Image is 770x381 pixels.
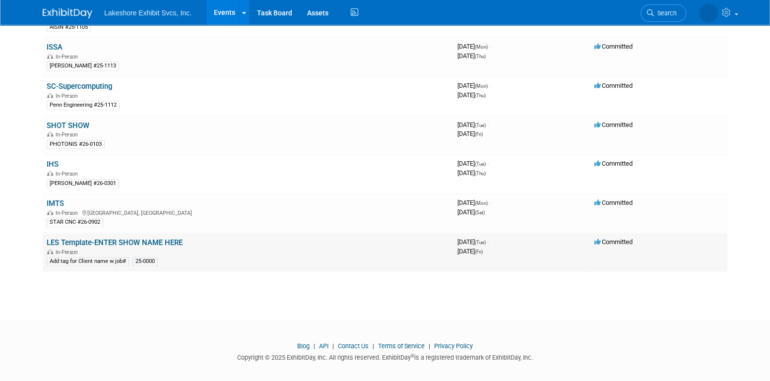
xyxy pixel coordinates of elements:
[47,62,119,70] div: [PERSON_NAME] #25-1113
[457,199,491,206] span: [DATE]
[489,199,491,206] span: -
[641,4,686,22] a: Search
[699,3,718,22] img: MICHELLE MOYA
[489,43,491,50] span: -
[47,131,53,136] img: In-Person Event
[457,248,483,255] span: [DATE]
[475,200,488,206] span: (Mon)
[594,43,633,50] span: Committed
[475,123,486,128] span: (Tue)
[319,342,328,350] a: API
[47,160,59,169] a: IHS
[47,23,91,32] div: AISIN #25-1105
[475,83,488,89] span: (Mon)
[47,218,103,227] div: STAR CNC #26-0902
[457,82,491,89] span: [DATE]
[132,257,158,266] div: 25-0000
[434,342,473,350] a: Privacy Policy
[487,160,489,167] span: -
[104,9,192,17] span: Lakeshore Exhibit Svcs, Inc.
[297,342,310,350] a: Blog
[475,131,483,137] span: (Fri)
[47,199,64,208] a: IMTS
[475,93,486,98] span: (Thu)
[594,160,633,167] span: Committed
[47,101,120,110] div: Penn Engineering #25-1112
[475,249,483,254] span: (Fri)
[56,210,81,216] span: In-Person
[489,82,491,89] span: -
[475,44,488,50] span: (Mon)
[475,171,486,176] span: (Thu)
[457,43,491,50] span: [DATE]
[594,121,633,128] span: Committed
[457,208,485,216] span: [DATE]
[457,238,489,246] span: [DATE]
[47,257,129,266] div: Add tag for Client name w job#
[426,342,433,350] span: |
[47,179,119,188] div: [PERSON_NAME] #26-0301
[47,43,63,52] a: ISSA
[457,169,486,177] span: [DATE]
[457,121,489,128] span: [DATE]
[43,8,92,18] img: ExhibitDay
[56,131,81,138] span: In-Person
[378,342,425,350] a: Terms of Service
[47,210,53,215] img: In-Person Event
[47,249,53,254] img: In-Person Event
[654,9,677,17] span: Search
[47,238,183,247] a: LES Template-ENTER SHOW NAME HERE
[594,238,633,246] span: Committed
[56,249,81,255] span: In-Person
[47,208,449,216] div: [GEOGRAPHIC_DATA], [GEOGRAPHIC_DATA]
[475,240,486,245] span: (Tue)
[330,342,336,350] span: |
[47,121,89,130] a: SHOT SHOW
[457,52,486,60] span: [DATE]
[47,82,112,91] a: SC-Supercomputing
[594,82,633,89] span: Committed
[56,54,81,60] span: In-Person
[370,342,377,350] span: |
[47,171,53,176] img: In-Person Event
[475,210,485,215] span: (Sat)
[487,238,489,246] span: -
[311,342,318,350] span: |
[457,91,486,99] span: [DATE]
[594,199,633,206] span: Committed
[338,342,369,350] a: Contact Us
[457,160,489,167] span: [DATE]
[411,353,414,359] sup: ®
[47,140,105,149] div: PHOTONIS #26-0103
[47,54,53,59] img: In-Person Event
[56,171,81,177] span: In-Person
[475,161,486,167] span: (Tue)
[47,93,53,98] img: In-Person Event
[457,130,483,137] span: [DATE]
[475,54,486,59] span: (Thu)
[56,93,81,99] span: In-Person
[487,121,489,128] span: -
